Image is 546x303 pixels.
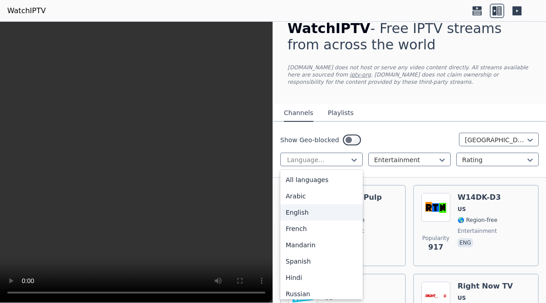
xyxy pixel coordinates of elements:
span: WatchIPTV [288,20,370,36]
h6: W14DK-D3 [458,193,501,202]
span: entertainment [325,227,364,235]
div: All languages [280,172,363,188]
p: eng [458,238,473,247]
div: English [280,204,363,221]
div: Arabic [280,188,363,204]
div: French [280,221,363,237]
span: 917 [428,242,443,253]
span: US [458,206,466,213]
div: Spanish [280,253,363,269]
h6: Right Now TV [458,282,518,291]
span: 🌎 Region-free [325,216,365,224]
p: [DOMAIN_NAME] does not host or serve any video content directly. All streams available here are s... [288,64,531,86]
span: Popularity [422,235,449,242]
button: Playlists [328,105,354,122]
label: Show Geo-blocked [280,135,339,144]
span: 🌎 Region-free [458,216,497,224]
div: Russian [280,286,363,302]
h1: - Free IPTV streams from across the world [288,20,531,53]
a: WatchIPTV [7,5,46,16]
a: iptv-org [350,72,371,78]
img: W14DK-D3 [421,193,450,222]
div: Mandarin [280,237,363,253]
span: entertainment [458,227,497,235]
button: Channels [284,105,313,122]
span: US [458,294,466,302]
div: Hindi [280,269,363,286]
